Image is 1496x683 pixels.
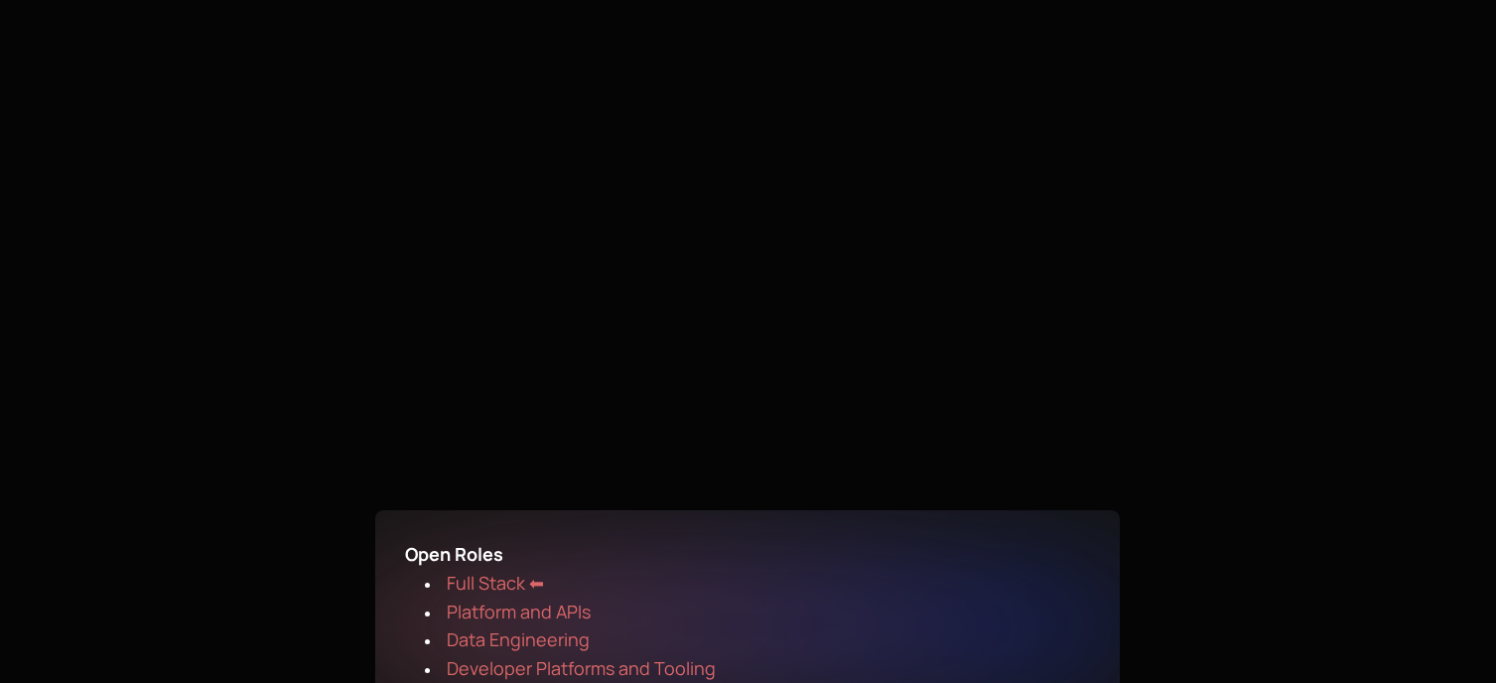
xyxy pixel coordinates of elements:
span: Open Roles [405,542,503,566]
span: Platform and APIs [447,600,591,623]
a: Platform and APIs [447,605,591,621]
a: Developer Platforms and Tooling [447,661,716,678]
a: Full Stack ⬅ [447,576,544,593]
span: Data Engineering [447,627,590,651]
span: Developer Platforms and Tooling [447,656,716,680]
a: Data Engineering [447,632,590,649]
span: Full Stack ⬅ [447,571,544,595]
